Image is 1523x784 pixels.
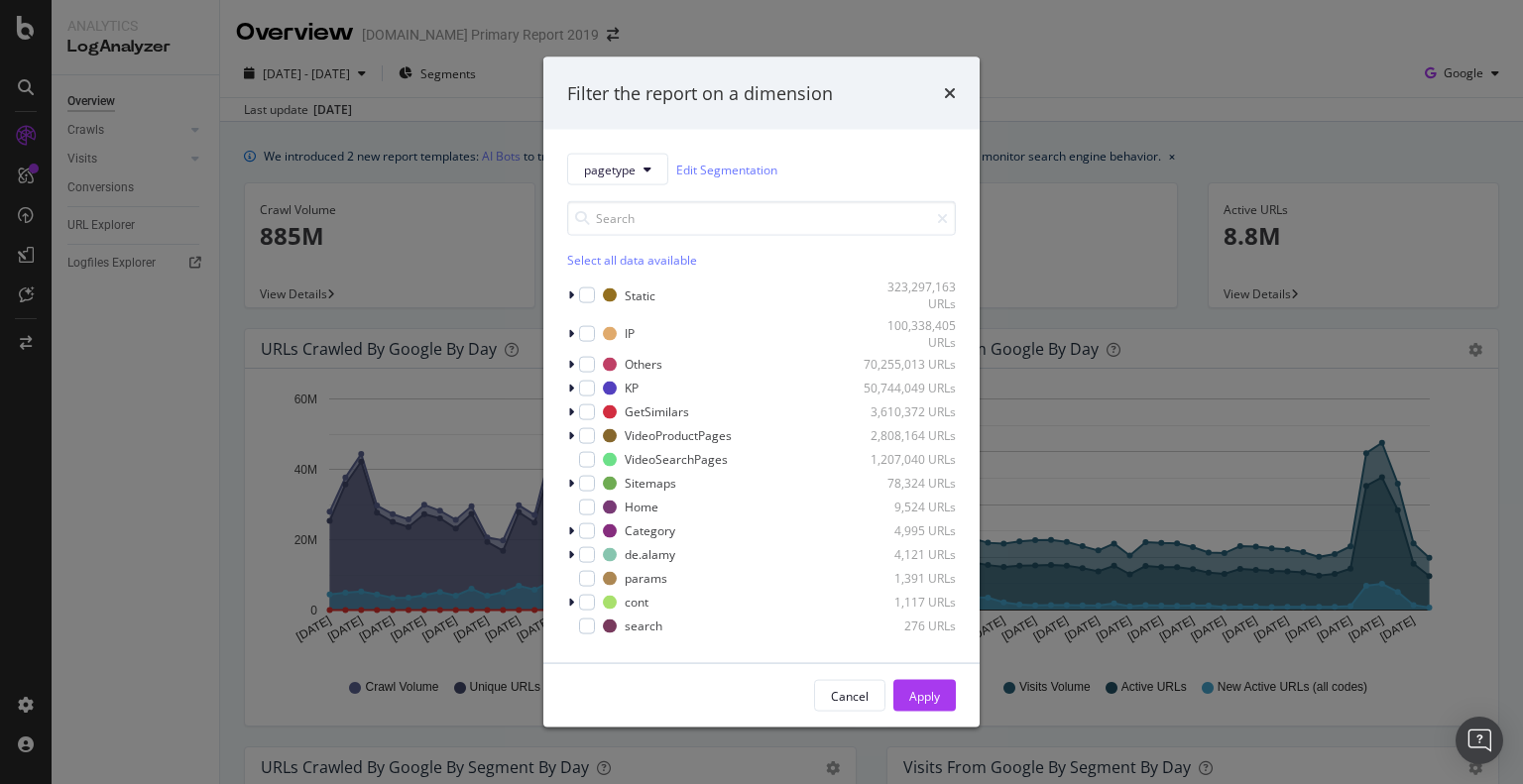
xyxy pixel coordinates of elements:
div: 100,338,405 URLs [859,316,956,350]
input: Search [567,201,956,236]
div: modal [543,56,980,728]
div: VideoSearchPages [625,451,728,468]
div: cont [625,594,648,611]
button: Apply [893,680,956,712]
div: GetSimilars [625,403,689,420]
div: Category [625,522,675,539]
div: 323,297,163 URLs [859,279,956,312]
span: pagetype [584,161,636,177]
div: 1,391 URLs [859,570,956,587]
div: Open Intercom Messenger [1456,717,1503,764]
div: Cancel [831,687,869,704]
div: Static [625,286,655,303]
button: Cancel [814,680,885,712]
div: 276 URLs [859,617,956,634]
div: 4,121 URLs [859,546,956,563]
div: 78,324 URLs [859,475,956,492]
div: KP [625,380,639,396]
div: 2,808,164 URLs [859,427,956,444]
div: Filter the report on a dimension [567,80,833,106]
button: pagetype [567,154,668,185]
div: Sitemaps [625,475,676,492]
div: 1,207,040 URLs [859,451,956,468]
div: times [944,80,956,106]
div: 50,744,049 URLs [859,380,956,396]
a: Edit Segmentation [676,159,777,179]
div: Home [625,499,658,515]
div: Others [625,356,662,373]
div: 4,995 URLs [859,522,956,539]
div: IP [625,325,635,342]
div: de.alamy [625,546,675,563]
div: Select all data available [567,252,956,269]
div: 3,610,372 URLs [859,403,956,420]
div: params [625,570,667,587]
div: VideoProductPages [625,427,732,444]
div: 70,255,013 URLs [859,356,956,373]
div: Apply [909,687,940,704]
div: 9,524 URLs [859,499,956,515]
div: search [625,617,662,634]
div: 1,117 URLs [859,594,956,611]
